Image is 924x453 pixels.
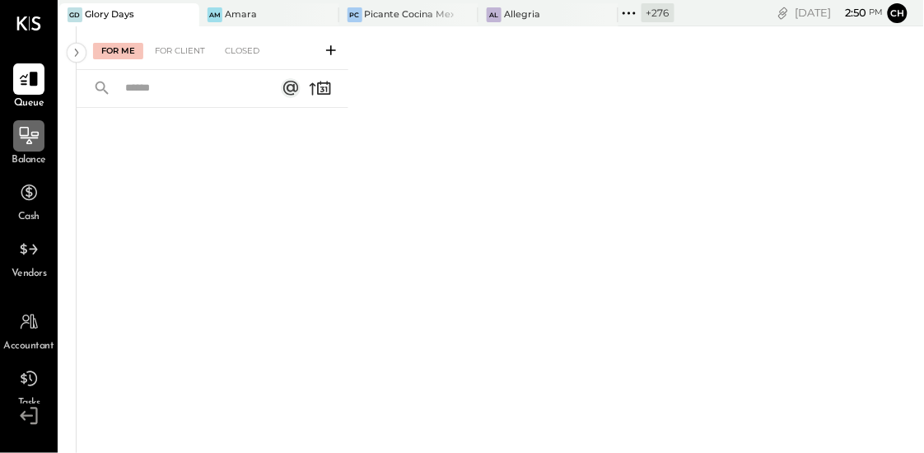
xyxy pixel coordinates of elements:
a: Queue [1,63,57,111]
a: Accountant [1,306,57,354]
a: Balance [1,120,57,168]
button: Ch [888,3,908,23]
span: pm [870,7,884,18]
a: Vendors [1,234,57,282]
div: Al [487,7,502,22]
div: Closed [217,43,268,59]
a: Tasks [1,363,57,411]
div: GD [68,7,82,22]
div: Glory Days [85,8,134,21]
span: Accountant [4,339,54,354]
div: For Client [147,43,213,59]
div: Am [208,7,222,22]
div: Picante Cocina Mexicana Rest [365,8,455,21]
div: PC [348,7,362,22]
div: Amara [225,8,257,21]
span: Queue [14,96,44,111]
span: Tasks [18,396,40,411]
span: 2 : 50 [834,5,867,21]
div: For Me [93,43,143,59]
div: copy link [775,4,791,21]
div: + 276 [642,3,674,22]
div: Allegria [504,8,540,21]
a: Cash [1,177,57,225]
span: Cash [18,210,40,225]
div: [DATE] [796,5,884,21]
span: Balance [12,153,46,168]
span: Vendors [12,267,47,282]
